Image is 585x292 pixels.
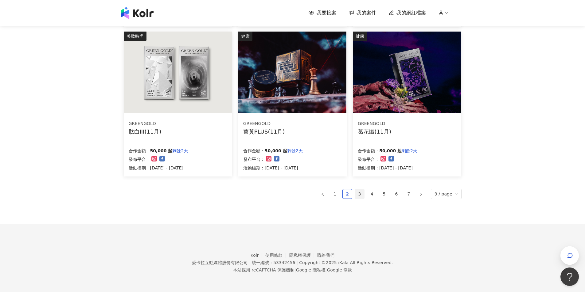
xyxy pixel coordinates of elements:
[388,9,426,16] a: 我的網紅檔案
[402,147,417,154] p: 剩餘2天
[342,189,352,199] li: 2
[431,189,462,199] div: Page Size
[343,189,352,199] a: 2
[233,266,352,274] span: 本站採用 reCAPTCHA 保護機制
[243,147,265,154] p: 合作金額：
[299,260,393,265] div: Copyright © 2025 All Rights Reserved.
[243,128,285,135] div: 薑黃PLUS(11月)
[353,32,367,41] div: 健康
[358,121,391,127] div: GREENGOLD
[404,189,414,199] li: 7
[124,32,146,41] div: 美妝時尚
[435,189,458,199] span: 9 / page
[367,189,377,199] li: 4
[355,189,364,199] a: 3
[287,147,303,154] p: 剩餘2天
[358,164,417,172] p: 活動檔期：[DATE] - [DATE]
[318,189,328,199] button: left
[249,260,251,265] span: |
[358,128,391,135] div: 葛花纖(11月)
[318,189,328,199] li: Previous Page
[367,189,376,199] a: 4
[238,32,252,41] div: 健康
[355,189,365,199] li: 3
[396,9,426,16] span: 我的網紅檔案
[330,189,340,199] li: 1
[317,253,334,258] a: 聯絡我們
[416,189,426,199] li: Next Page
[265,147,287,154] p: 50,000 起
[243,121,285,127] div: GREENGOLD
[129,156,150,163] p: 發布平台：
[265,253,289,258] a: 使用條款
[317,9,336,16] span: 我要接案
[326,267,327,272] span: |
[358,156,379,163] p: 發布平台：
[327,267,352,272] a: Google 條款
[296,260,298,265] span: |
[192,260,248,265] div: 愛卡拉互動媒體股份有限公司
[357,9,376,16] span: 我的案件
[379,189,389,199] li: 5
[252,260,295,265] div: 統一編號：53342456
[419,192,423,196] span: right
[296,267,326,272] a: Google 隱私權
[172,147,188,154] p: 剩餘2天
[330,189,340,199] a: 1
[358,147,379,154] p: 合作金額：
[243,156,265,163] p: 發布平台：
[289,253,318,258] a: 隱私權保護
[338,260,349,265] a: iKala
[121,7,154,19] img: logo
[294,267,296,272] span: |
[321,192,325,196] span: left
[416,189,426,199] button: right
[129,147,150,154] p: 合作金額：
[129,164,188,172] p: 活動檔期：[DATE] - [DATE]
[309,9,336,16] a: 我要接案
[150,147,173,154] p: 50,000 起
[353,32,461,113] img: 葛花纖
[379,147,402,154] p: 50,000 起
[251,253,265,258] a: Kolr
[124,32,232,113] img: 肽白Ⅵ
[392,189,401,199] a: 6
[349,9,376,16] a: 我的案件
[404,189,413,199] a: 7
[392,189,401,199] li: 6
[560,267,579,286] iframe: Help Scout Beacon - Open
[238,32,346,113] img: 薑黃PLUS
[380,189,389,199] a: 5
[129,128,162,135] div: 肽白III(11月)
[129,121,162,127] div: GREENGOLD
[243,164,303,172] p: 活動檔期：[DATE] - [DATE]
